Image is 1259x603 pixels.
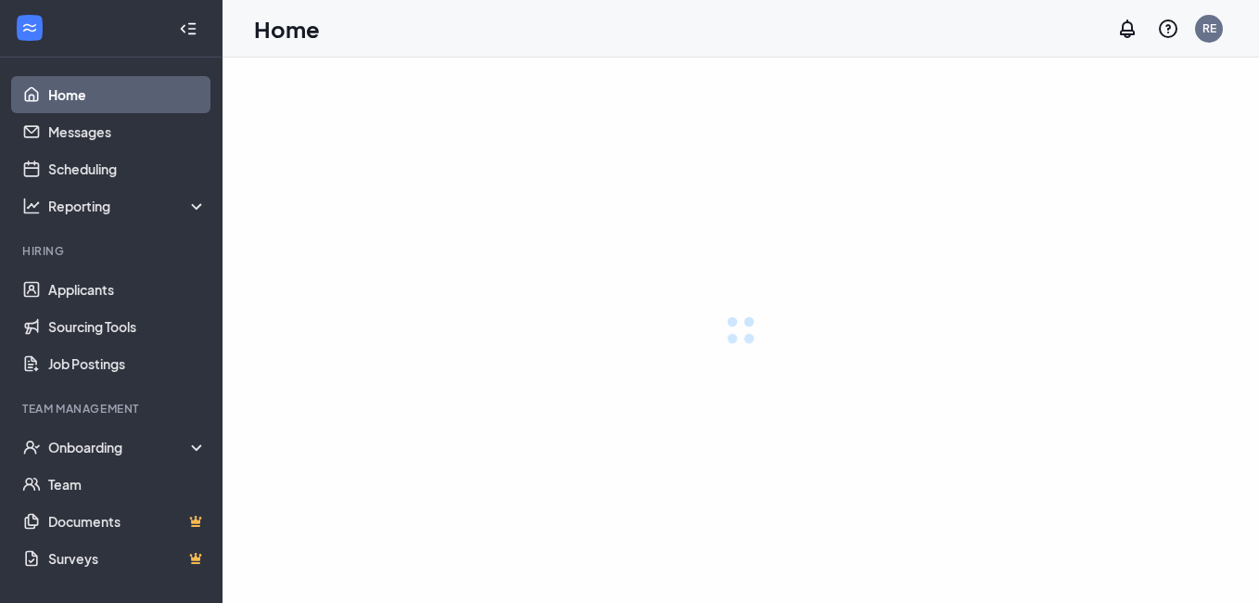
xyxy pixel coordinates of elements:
a: Home [48,76,207,113]
div: Team Management [22,401,203,417]
a: Applicants [48,271,207,308]
svg: Analysis [22,197,41,215]
a: Team [48,466,207,503]
div: RE [1202,20,1216,36]
a: SurveysCrown [48,540,207,577]
div: Onboarding [48,438,208,456]
a: DocumentsCrown [48,503,207,540]
svg: Notifications [1116,18,1138,40]
a: Sourcing Tools [48,308,207,345]
h1: Home [254,13,320,45]
svg: QuestionInfo [1157,18,1179,40]
svg: Collapse [179,19,197,38]
a: Scheduling [48,150,207,187]
svg: UserCheck [22,438,41,456]
div: Hiring [22,243,203,259]
a: Messages [48,113,207,150]
svg: WorkstreamLogo [20,19,39,37]
div: Reporting [48,197,208,215]
a: Job Postings [48,345,207,382]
